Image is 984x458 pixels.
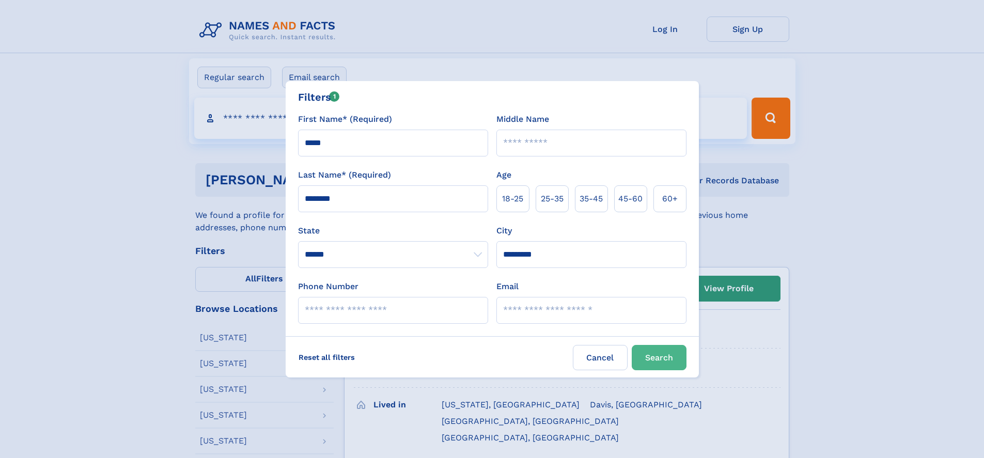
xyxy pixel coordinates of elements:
[662,193,678,205] span: 60+
[496,225,512,237] label: City
[298,280,358,293] label: Phone Number
[292,345,362,370] label: Reset all filters
[496,169,511,181] label: Age
[502,193,523,205] span: 18‑25
[298,169,391,181] label: Last Name* (Required)
[496,280,519,293] label: Email
[580,193,603,205] span: 35‑45
[298,113,392,125] label: First Name* (Required)
[298,225,488,237] label: State
[496,113,549,125] label: Middle Name
[632,345,686,370] button: Search
[298,89,340,105] div: Filters
[618,193,643,205] span: 45‑60
[573,345,628,370] label: Cancel
[541,193,564,205] span: 25‑35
